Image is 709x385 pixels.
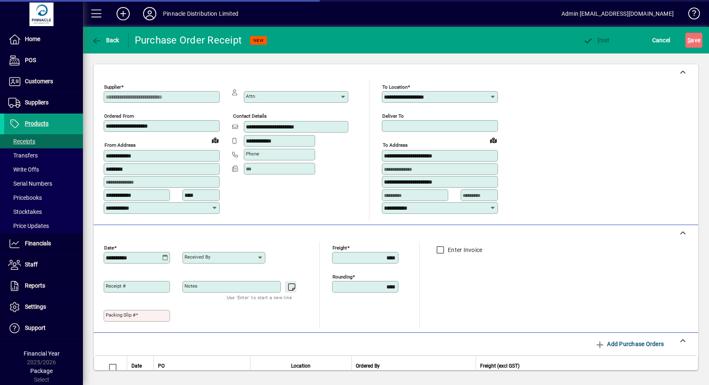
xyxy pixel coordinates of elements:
a: Settings [4,297,83,317]
mat-label: Deliver To [382,113,404,119]
a: Support [4,318,83,339]
span: Home [25,36,40,42]
mat-label: Notes [185,283,197,289]
span: Products [25,120,49,127]
a: Price Updates [4,219,83,233]
mat-label: Receipt # [106,283,126,289]
mat-label: Attn [246,93,255,99]
span: Stocktakes [8,208,42,215]
mat-label: Date [104,245,114,250]
button: Add Purchase Orders [592,337,667,351]
span: Financials [25,240,51,247]
span: Write Offs [8,166,39,173]
button: Back [90,33,121,48]
app-page-header-button: Back [83,33,129,48]
div: Freight (excl GST) [480,361,687,370]
span: Location [291,361,311,370]
button: Profile [136,6,163,21]
span: Reports [25,282,45,289]
button: Cancel [650,33,673,48]
button: Save [685,33,702,48]
span: P [597,37,601,44]
mat-label: Ordered from [104,113,134,119]
a: POS [4,50,83,71]
span: ave [687,34,700,47]
span: Add Purchase Orders [595,337,664,351]
div: Admin [EMAIL_ADDRESS][DOMAIN_NAME] [561,7,674,20]
span: Pricebooks [8,194,42,201]
span: Cancel [652,34,670,47]
div: PO [158,361,246,370]
span: Ordered By [356,361,380,370]
span: NEW [253,38,264,43]
span: POS [25,57,36,63]
a: Staff [4,254,83,275]
div: Pinnacle Distribution Limited [163,7,238,20]
a: Financials [4,233,83,254]
span: Financial Year [24,350,60,357]
a: Pricebooks [4,191,83,205]
div: Ordered By [356,361,471,370]
mat-label: To location [382,84,408,90]
span: Customers [25,78,53,85]
a: Home [4,29,83,50]
span: Receipts [8,138,35,145]
mat-label: Supplier [104,84,121,90]
a: Suppliers [4,92,83,113]
span: ost [583,37,610,44]
span: Transfers [8,152,38,159]
mat-label: Received by [185,254,210,260]
a: Write Offs [4,162,83,177]
a: Knowledge Base [682,2,699,29]
button: Post [581,33,612,48]
a: Reports [4,276,83,296]
mat-label: Phone [246,151,259,157]
span: Serial Numbers [8,180,52,187]
a: View on map [487,133,500,147]
button: Add [110,6,136,21]
span: Suppliers [25,99,49,106]
a: Customers [4,71,83,92]
span: Freight (excl GST) [480,361,520,370]
span: Staff [25,261,38,268]
mat-label: Packing Slip # [106,312,136,318]
span: Support [25,324,46,331]
span: Back [92,37,119,44]
mat-hint: Use 'Enter' to start a new line [227,293,292,302]
mat-label: Freight [333,245,347,250]
span: Package [30,368,53,374]
span: Price Updates [8,223,49,229]
span: Settings [25,303,46,310]
a: Transfers [4,148,83,162]
a: View on map [209,133,222,147]
label: Enter Invoice [446,246,482,254]
a: Receipts [4,134,83,148]
a: Serial Numbers [4,177,83,191]
div: Date [131,361,149,370]
span: Date [131,361,142,370]
span: PO [158,361,165,370]
mat-label: Rounding [333,274,352,279]
span: S [687,37,691,44]
a: Stocktakes [4,205,83,219]
div: Purchase Order Receipt [135,34,242,47]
